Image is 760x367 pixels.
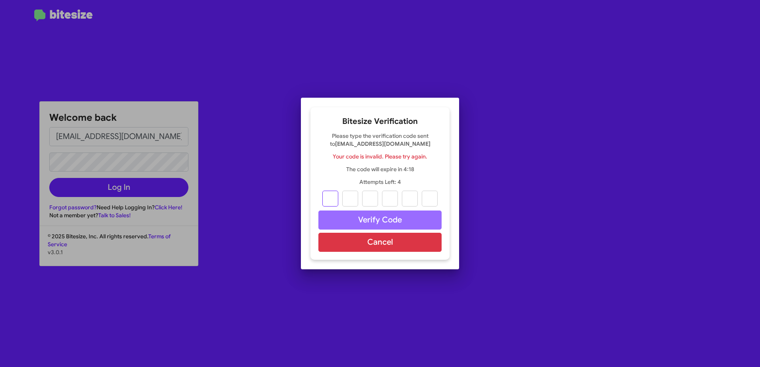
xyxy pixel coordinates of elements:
p: The code will expire in 4:18 [318,165,442,173]
strong: [EMAIL_ADDRESS][DOMAIN_NAME] [335,140,430,147]
p: Please type the verification code sent to [318,132,442,148]
button: Cancel [318,233,442,252]
h2: Bitesize Verification [318,115,442,128]
p: Attempts Left: 4 [318,178,442,186]
p: Your code is invalid. Please try again. [318,153,442,160]
button: Verify Code [318,211,442,230]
